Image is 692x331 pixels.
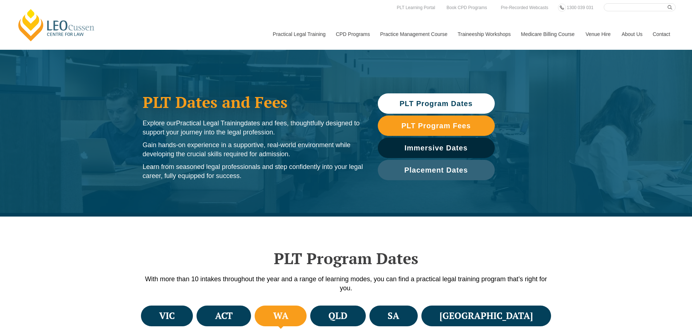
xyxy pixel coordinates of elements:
[273,310,288,322] h4: WA
[440,310,533,322] h4: [GEOGRAPHIC_DATA]
[405,144,468,152] span: Immersive Dates
[388,310,399,322] h4: SA
[445,4,489,12] a: Book CPD Programs
[139,275,553,293] p: With more than 10 intakes throughout the year and a range of learning modes, you can find a pract...
[580,19,616,50] a: Venue Hire
[378,93,495,114] a: PLT Program Dates
[16,8,97,42] a: [PERSON_NAME] Centre for Law
[143,162,363,181] p: Learn from seasoned legal professionals and step confidently into your legal career, fully equipp...
[452,19,515,50] a: Traineeship Workshops
[267,19,331,50] a: Practical Legal Training
[567,5,593,10] span: 1300 039 031
[215,310,233,322] h4: ACT
[515,19,580,50] a: Medicare Billing Course
[643,282,674,313] iframe: LiveChat chat widget
[330,19,375,50] a: CPD Programs
[378,138,495,158] a: Immersive Dates
[143,93,363,111] h1: PLT Dates and Fees
[499,4,550,12] a: Pre-Recorded Webcasts
[616,19,647,50] a: About Us
[565,4,595,12] a: 1300 039 031
[143,141,363,159] p: Gain hands-on experience in a supportive, real-world environment while developing the crucial ski...
[143,119,363,137] p: Explore our dates and fees, thoughtfully designed to support your journey into the legal profession.
[647,19,676,50] a: Contact
[375,19,452,50] a: Practice Management Course
[378,116,495,136] a: PLT Program Fees
[401,122,471,129] span: PLT Program Fees
[159,310,175,322] h4: VIC
[395,4,437,12] a: PLT Learning Portal
[400,100,473,107] span: PLT Program Dates
[378,160,495,180] a: Placement Dates
[404,166,468,174] span: Placement Dates
[176,120,244,127] span: Practical Legal Training
[328,310,347,322] h4: QLD
[139,249,553,267] h2: PLT Program Dates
